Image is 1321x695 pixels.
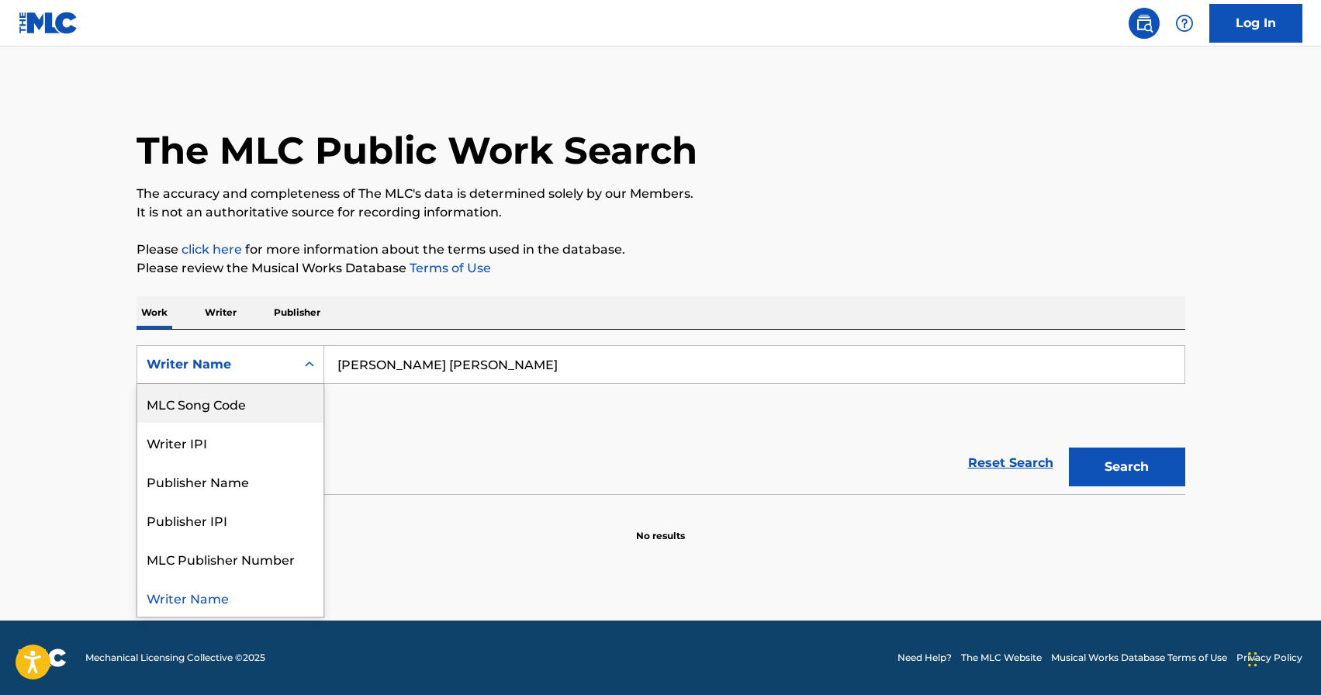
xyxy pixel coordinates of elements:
[19,648,67,667] img: logo
[1135,14,1153,33] img: search
[137,462,323,500] div: Publisher Name
[182,242,242,257] a: click here
[269,296,325,329] p: Publisher
[1069,448,1185,486] button: Search
[406,261,491,275] a: Terms of Use
[19,12,78,34] img: MLC Logo
[137,127,697,174] h1: The MLC Public Work Search
[960,446,1061,480] a: Reset Search
[137,185,1185,203] p: The accuracy and completeness of The MLC's data is determined solely by our Members.
[137,423,323,462] div: Writer IPI
[1175,14,1194,33] img: help
[137,384,323,423] div: MLC Song Code
[897,651,952,665] a: Need Help?
[1248,636,1257,683] div: Drag
[137,578,323,617] div: Writer Name
[137,500,323,539] div: Publisher IPI
[137,240,1185,259] p: Please for more information about the terms used in the database.
[200,296,241,329] p: Writer
[137,539,323,578] div: MLC Publisher Number
[1236,651,1302,665] a: Privacy Policy
[147,355,286,374] div: Writer Name
[137,259,1185,278] p: Please review the Musical Works Database
[636,510,685,543] p: No results
[1129,8,1160,39] a: Public Search
[137,203,1185,222] p: It is not an authoritative source for recording information.
[1051,651,1227,665] a: Musical Works Database Terms of Use
[137,345,1185,494] form: Search Form
[1169,8,1200,39] div: Help
[1209,4,1302,43] a: Log In
[137,296,172,329] p: Work
[961,651,1042,665] a: The MLC Website
[85,651,265,665] span: Mechanical Licensing Collective © 2025
[1243,621,1321,695] iframe: Chat Widget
